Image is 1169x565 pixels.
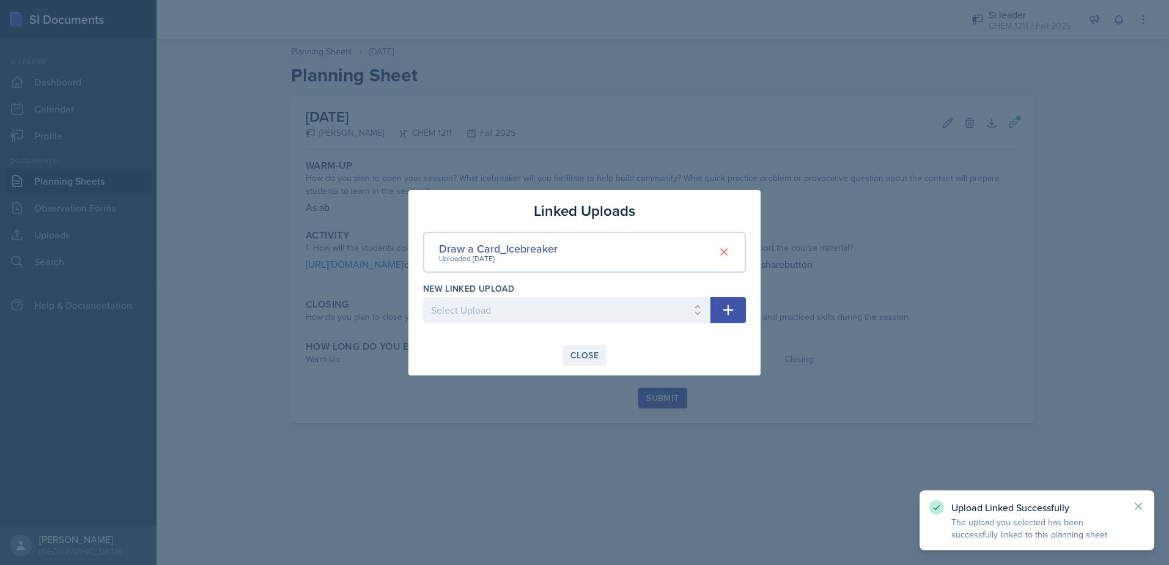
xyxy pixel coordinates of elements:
div: Uploaded [DATE] [439,253,558,264]
div: Close [570,350,599,360]
h3: Linked Uploads [534,200,635,222]
div: Draw a Card_Icebreaker [439,240,558,257]
p: Upload Linked Successfully [951,501,1123,514]
button: Close [562,345,607,366]
p: The upload you selected has been successfully linked to this planning sheet [951,516,1123,541]
label: New Linked Upload [423,282,514,295]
